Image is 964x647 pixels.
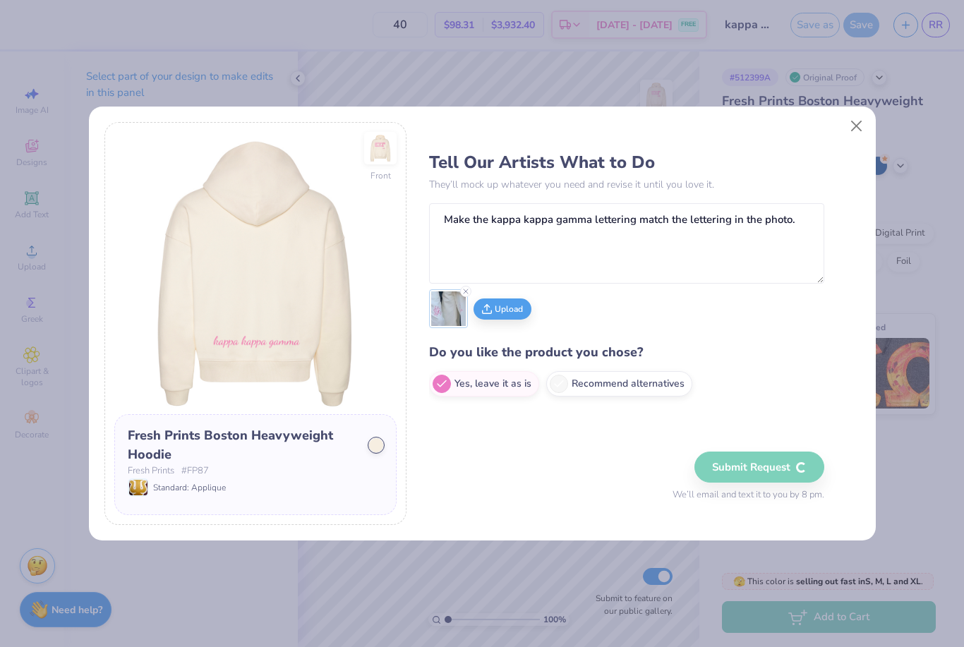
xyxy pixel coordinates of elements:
[843,112,869,139] button: Close
[153,481,226,494] span: Standard: Applique
[429,203,824,284] textarea: Make the kappa kappa gamma lettering match the lettering in the photo.
[114,132,397,414] img: Back
[429,177,824,192] p: They’ll mock up whatever you need and revise it until you love it.
[181,464,209,478] span: # FP87
[429,152,824,173] h3: Tell Our Artists What to Do
[128,426,358,464] div: Fresh Prints Boston Heavyweight Hoodie
[370,169,391,182] div: Front
[673,488,824,502] span: We’ll email and text it to you by 8 pm.
[474,298,531,320] button: Upload
[429,342,824,363] h4: Do you like the product you chose?
[128,464,174,478] span: Fresh Prints
[546,371,692,397] label: Recommend alternatives
[129,480,147,495] img: Standard: Applique
[429,371,539,397] label: Yes, leave it as is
